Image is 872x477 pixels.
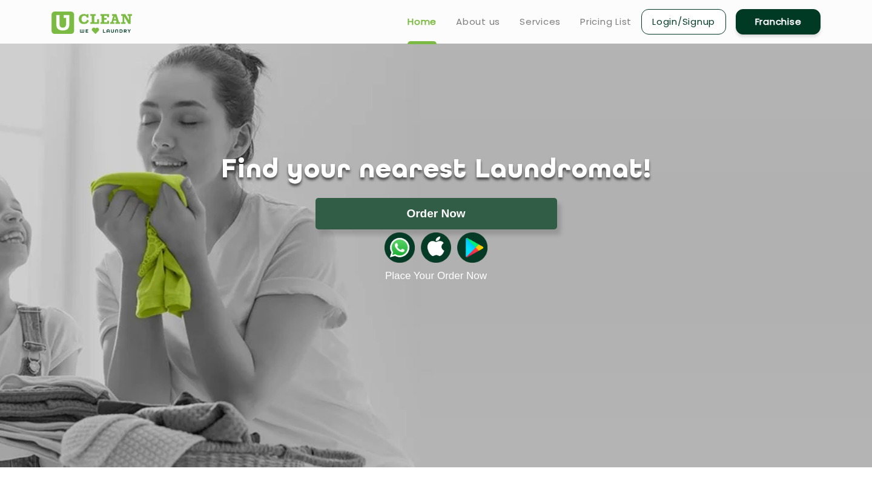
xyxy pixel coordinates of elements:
[315,198,557,229] button: Order Now
[42,156,830,186] h1: Find your nearest Laundromat!
[385,232,415,263] img: whatsappicon.png
[641,9,726,35] a: Login/Signup
[520,15,561,29] a: Services
[421,232,451,263] img: apple-icon.png
[51,12,132,34] img: UClean Laundry and Dry Cleaning
[580,15,632,29] a: Pricing List
[408,15,437,29] a: Home
[385,270,487,282] a: Place Your Order Now
[456,15,500,29] a: About us
[736,9,821,35] a: Franchise
[457,232,487,263] img: playstoreicon.png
